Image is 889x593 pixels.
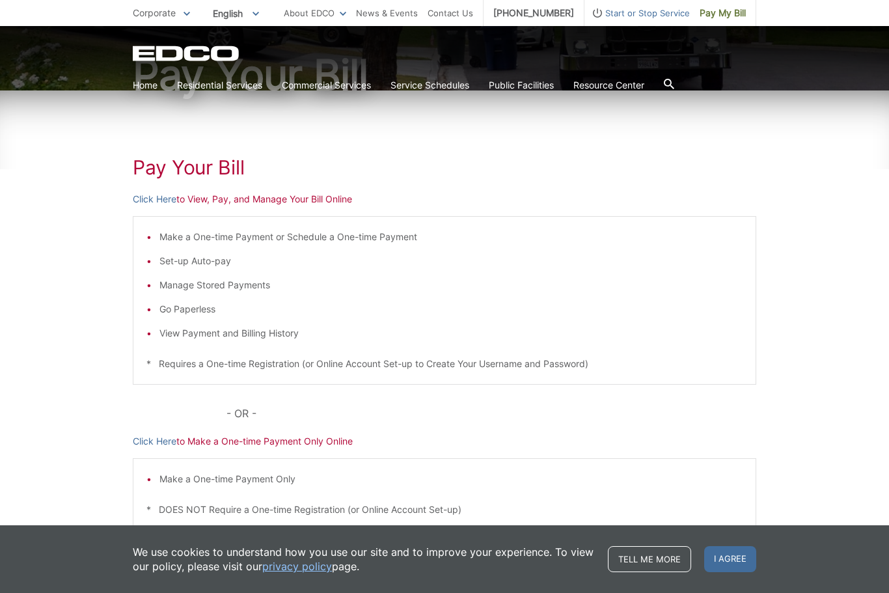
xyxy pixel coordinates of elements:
[390,78,469,92] a: Service Schedules
[159,472,743,486] li: Make a One-time Payment Only
[226,404,756,422] p: - OR -
[133,156,756,179] h1: Pay Your Bill
[133,46,241,61] a: EDCD logo. Return to the homepage.
[356,6,418,20] a: News & Events
[133,434,756,448] p: to Make a One-time Payment Only Online
[133,192,176,206] a: Click Here
[133,7,176,18] span: Corporate
[700,6,746,20] span: Pay My Bill
[159,230,743,244] li: Make a One-time Payment or Schedule a One-time Payment
[573,78,644,92] a: Resource Center
[608,546,691,572] a: Tell me more
[159,278,743,292] li: Manage Stored Payments
[428,6,473,20] a: Contact Us
[489,78,554,92] a: Public Facilities
[133,192,756,206] p: to View, Pay, and Manage Your Bill Online
[159,254,743,268] li: Set-up Auto-pay
[282,78,371,92] a: Commercial Services
[133,434,176,448] a: Click Here
[159,302,743,316] li: Go Paperless
[146,503,743,517] p: * DOES NOT Require a One-time Registration (or Online Account Set-up)
[133,78,157,92] a: Home
[146,357,743,371] p: * Requires a One-time Registration (or Online Account Set-up to Create Your Username and Password)
[262,559,332,573] a: privacy policy
[133,545,595,573] p: We use cookies to understand how you use our site and to improve your experience. To view our pol...
[704,546,756,572] span: I agree
[203,3,269,24] span: English
[284,6,346,20] a: About EDCO
[159,326,743,340] li: View Payment and Billing History
[177,78,262,92] a: Residential Services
